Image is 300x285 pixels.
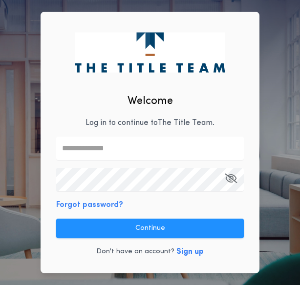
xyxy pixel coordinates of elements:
[128,93,173,109] h2: Welcome
[56,199,123,211] button: Forgot password?
[176,246,204,258] button: Sign up
[56,219,244,238] button: Continue
[86,117,214,129] p: Log in to continue to The Title Team .
[96,247,174,257] p: Don't have an account?
[75,32,225,72] img: logo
